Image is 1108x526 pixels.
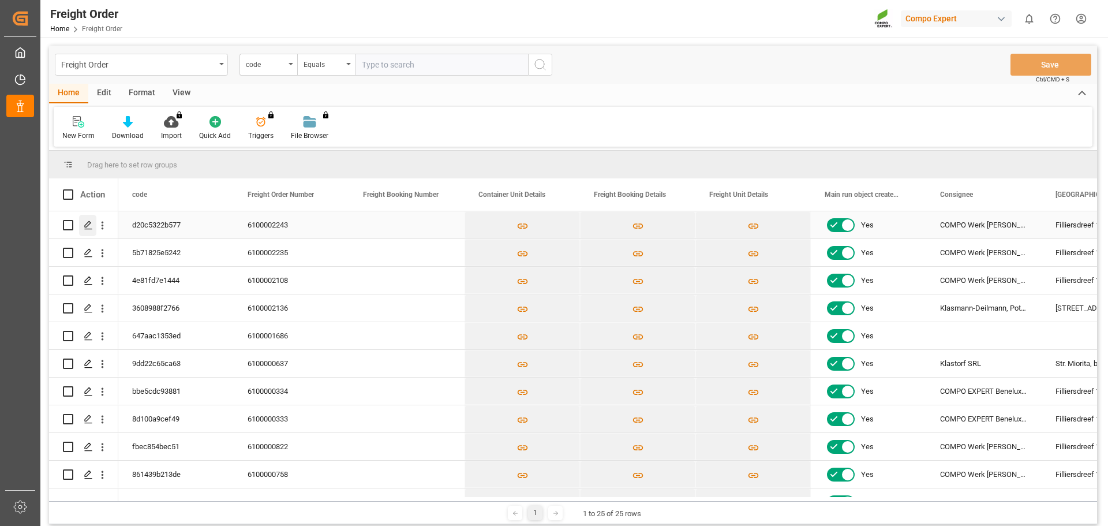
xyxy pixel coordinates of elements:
[1016,6,1042,32] button: show 0 new notifications
[55,54,228,76] button: open menu
[234,239,349,266] div: 6100002235
[234,211,349,238] div: 6100002243
[199,130,231,141] div: Quick Add
[49,322,118,350] div: Press SPACE to select this row.
[49,488,118,516] div: Press SPACE to select this row.
[118,211,234,238] div: d20c5322b577
[118,378,234,405] div: bbe5cdc93881
[49,461,118,488] div: Press SPACE to select this row.
[926,378,1042,405] div: COMPO EXPERT Benelux N.V., COMPO Benelux N.V., COMPO EXPERT Benelux N.V.
[118,239,234,266] div: 5b71825e5242
[861,323,874,349] span: Yes
[861,295,874,322] span: Yes
[239,54,297,76] button: open menu
[901,8,1016,29] button: Compo Expert
[164,84,199,103] div: View
[118,433,234,460] div: fbec854bec51
[132,191,147,199] span: code
[49,378,118,405] div: Press SPACE to select this row.
[583,508,641,520] div: 1 to 25 of 25 rows
[234,267,349,294] div: 6100002108
[861,378,874,405] span: Yes
[118,267,234,294] div: 4e81fd7e1444
[118,488,234,516] div: 8c5da6638b42
[861,212,874,238] span: Yes
[80,189,105,200] div: Action
[528,54,552,76] button: search button
[234,350,349,377] div: 6100000637
[861,461,874,488] span: Yes
[926,211,1042,238] div: COMPO Werk [PERSON_NAME], COMPO Benelux N.V.
[926,433,1042,460] div: COMPO Werk [PERSON_NAME], COMPO Benelux N.V.
[118,350,234,377] div: 9dd22c65ca63
[246,57,285,70] div: code
[49,239,118,267] div: Press SPACE to select this row.
[118,405,234,432] div: 8d100a9cef49
[901,10,1012,27] div: Compo Expert
[234,433,349,460] div: 6100000822
[861,489,874,516] span: Yes
[926,461,1042,488] div: COMPO Werk [PERSON_NAME], COMPO Benelux N.V.
[234,322,349,349] div: 6100001686
[120,84,164,103] div: Format
[861,406,874,432] span: Yes
[234,405,349,432] div: 6100000333
[248,191,314,199] span: Freight Order Number
[926,350,1042,377] div: Klastorf SRL
[297,54,355,76] button: open menu
[861,240,874,266] span: Yes
[49,405,118,433] div: Press SPACE to select this row.
[478,191,545,199] span: Container Unit Details
[528,506,542,520] div: 1
[50,5,122,23] div: Freight Order
[234,294,349,322] div: 6100002136
[87,161,177,169] span: Drag here to set row groups
[118,322,234,349] div: 647aac1353ed
[49,433,118,461] div: Press SPACE to select this row.
[363,191,439,199] span: Freight Booking Number
[355,54,528,76] input: Type to search
[940,191,973,199] span: Consignee
[861,267,874,294] span: Yes
[49,294,118,322] div: Press SPACE to select this row.
[1036,75,1069,84] span: Ctrl/CMD + S
[234,488,349,516] div: 6100001046
[926,239,1042,266] div: COMPO Werk [PERSON_NAME], COMPO Benelux N.V.
[1042,6,1068,32] button: Help Center
[709,191,768,199] span: Freight Unit Details
[926,405,1042,432] div: COMPO EXPERT Benelux N.V., CE_BENELUX, COMPO EXPERT Benelux N.V.
[1010,54,1091,76] button: Save
[49,84,88,103] div: Home
[50,25,69,33] a: Home
[874,9,893,29] img: Screenshot%202023-09-29%20at%2010.02.21.png_1712312052.png
[304,57,343,70] div: Equals
[234,461,349,488] div: 6100000758
[88,84,120,103] div: Edit
[594,191,666,199] span: Freight Booking Details
[234,378,349,405] div: 6100000334
[61,57,215,71] div: Freight Order
[49,211,118,239] div: Press SPACE to select this row.
[49,350,118,378] div: Press SPACE to select this row.
[926,488,1042,516] div: COMPO Werk [PERSON_NAME], COMPO Benelux N.V.
[861,434,874,460] span: Yes
[825,191,902,199] span: Main run object created Status
[112,130,144,141] div: Download
[861,350,874,377] span: Yes
[926,294,1042,322] div: Klasmann-Deilmann, Potgrondcentrum BV
[49,267,118,294] div: Press SPACE to select this row.
[118,294,234,322] div: 3608988f2766
[118,461,234,488] div: 861439b213de
[62,130,95,141] div: New Form
[926,267,1042,294] div: COMPO Werk [PERSON_NAME], COMPO Benelux N.V.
